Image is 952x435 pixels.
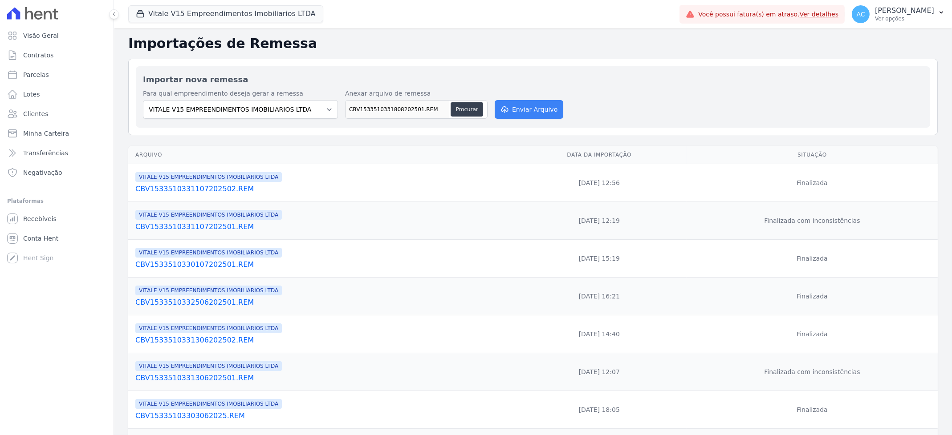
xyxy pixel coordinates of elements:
[23,70,49,79] span: Parcelas
[875,15,934,22] p: Ver opções
[135,286,282,295] span: VITALE V15 EMPREENDIMENTOS IMOBILIARIOS LTDA
[512,315,687,353] td: [DATE] 14:40
[128,146,512,164] th: Arquivo
[495,100,563,119] button: Enviar Arquivo
[23,31,59,40] span: Visão Geral
[4,210,110,228] a: Recebíveis
[4,230,110,247] a: Conta Hent
[23,129,69,138] span: Minha Carteira
[143,89,338,98] label: Para qual empreendimento deseja gerar a remessa
[135,361,282,371] span: VITALE V15 EMPREENDIMENTOS IMOBILIARIOS LTDA
[687,146,938,164] th: Situação
[23,109,48,118] span: Clientes
[135,259,509,270] a: CBV1533510330107202501.REM
[4,46,110,64] a: Contratos
[7,196,106,206] div: Plataformas
[4,66,110,84] a: Parcelas
[23,51,53,60] span: Contratos
[698,10,838,19] span: Você possui fatura(s) em atraso.
[135,172,282,182] span: VITALE V15 EMPREENDIMENTOS IMOBILIARIOS LTDA
[512,146,687,164] th: Data da Importação
[800,11,839,18] a: Ver detalhes
[143,73,923,85] h2: Importar nova remessa
[687,353,938,391] td: Finalizada com inconsistências
[4,144,110,162] a: Transferências
[857,11,865,17] span: AC
[687,164,938,202] td: Finalizada
[687,391,938,429] td: Finalizada
[345,89,488,98] label: Anexar arquivo de remessa
[4,85,110,103] a: Lotes
[135,373,509,383] a: CBV1533510331306202501.REM
[845,2,952,27] button: AC [PERSON_NAME] Ver opções
[451,102,483,117] button: Procurar
[687,278,938,315] td: Finalizada
[135,399,282,409] span: VITALE V15 EMPREENDIMENTOS IMOBILIARIOS LTDA
[687,240,938,278] td: Finalizada
[512,391,687,429] td: [DATE] 18:05
[4,164,110,181] a: Negativação
[135,184,509,194] a: CBV1533510331107202502.REM
[4,105,110,123] a: Clientes
[4,125,110,142] a: Minha Carteira
[135,248,282,258] span: VITALE V15 EMPREENDIMENTOS IMOBILIARIOS LTDA
[512,240,687,278] td: [DATE] 15:19
[135,335,509,346] a: CBV1533510331306202502.REM
[23,90,40,99] span: Lotes
[875,6,934,15] p: [PERSON_NAME]
[23,168,62,177] span: Negativação
[135,297,509,308] a: CBV1533510332506202501.REM
[23,149,68,157] span: Transferências
[512,202,687,240] td: [DATE] 12:19
[4,27,110,44] a: Visão Geral
[23,214,57,223] span: Recebíveis
[687,315,938,353] td: Finalizada
[687,202,938,240] td: Finalizada com inconsistências
[512,278,687,315] td: [DATE] 16:21
[135,222,509,232] a: CBV1533510331107202501.REM
[23,234,58,243] span: Conta Hent
[512,353,687,391] td: [DATE] 12:07
[128,5,323,22] button: Vitale V15 Empreendimentos Imobiliarios LTDA
[135,210,282,220] span: VITALE V15 EMPREENDIMENTOS IMOBILIARIOS LTDA
[128,36,938,52] h2: Importações de Remessa
[135,411,509,421] a: CBV15335103303062025.REM
[512,164,687,202] td: [DATE] 12:56
[135,323,282,333] span: VITALE V15 EMPREENDIMENTOS IMOBILIARIOS LTDA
